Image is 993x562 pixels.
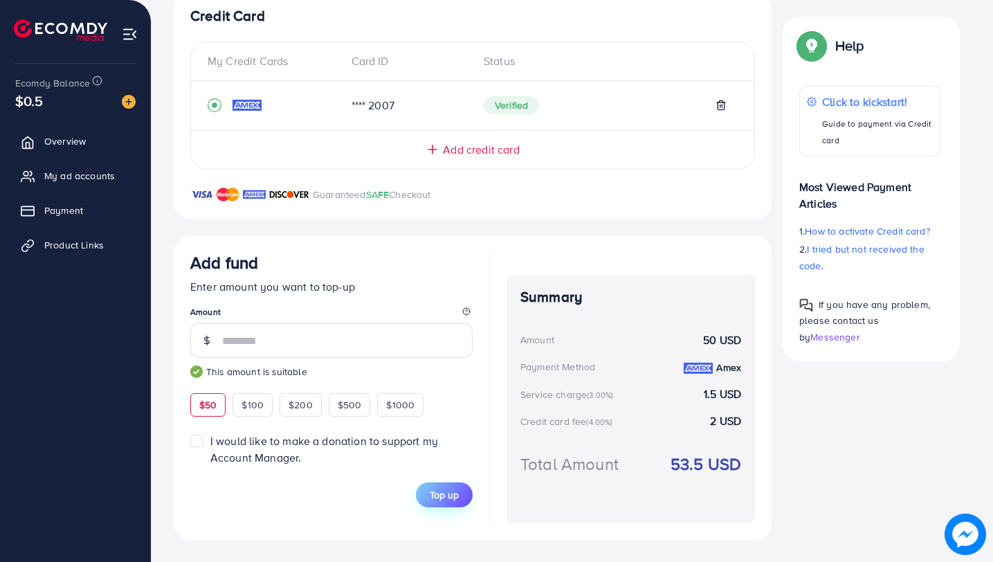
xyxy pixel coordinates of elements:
[799,223,940,239] p: 1.
[44,238,104,252] span: Product Links
[520,388,617,401] div: Service charge
[520,360,595,374] div: Payment Method
[122,26,138,42] img: menu
[710,413,741,429] strong: 2 USD
[822,116,933,149] p: Guide to payment via Credit card
[366,188,390,201] span: SAFE
[190,8,755,25] h4: Credit Card
[586,417,612,428] small: (4.00%)
[190,365,203,378] img: guide
[269,186,309,203] img: brand
[313,186,431,203] p: Guaranteed Checkout
[210,433,438,464] span: I would like to make a donation to support my Account Manager.
[473,53,738,69] div: Status
[44,203,83,217] span: Payment
[799,241,940,274] p: 2.
[703,332,741,348] strong: 50 USD
[10,231,140,259] a: Product Links
[716,361,741,374] strong: Amex
[799,167,940,212] p: Most Viewed Payment Articles
[15,91,44,111] span: $0.5
[416,482,473,507] button: Top up
[243,186,266,203] img: brand
[44,134,86,148] span: Overview
[242,398,264,412] span: $100
[799,298,813,312] img: Popup guide
[799,242,924,273] span: I tried but not received the code.
[520,452,619,476] div: Total Amount
[208,98,221,112] svg: record circle
[190,186,213,203] img: brand
[10,162,140,190] a: My ad accounts
[199,398,217,412] span: $50
[704,386,741,402] strong: 1.5 USD
[822,93,933,110] p: Click to kickstart!
[289,398,313,412] span: $200
[799,33,824,58] img: Popup guide
[340,53,473,69] div: Card ID
[208,53,340,69] div: My Credit Cards
[945,514,986,555] img: image
[520,415,617,428] div: Credit card fee
[443,142,519,158] span: Add credit card
[484,96,539,114] span: Verified
[190,365,473,379] small: This amount is suitable
[14,19,107,41] img: logo
[805,224,929,238] span: How to activate Credit card?
[15,76,90,90] span: Ecomdy Balance
[122,95,136,109] img: image
[190,306,473,323] legend: Amount
[190,253,258,273] h3: Add fund
[190,278,473,295] p: Enter amount you want to top-up
[217,186,239,203] img: brand
[671,452,741,476] strong: 53.5 USD
[338,398,362,412] span: $500
[386,398,414,412] span: $1000
[520,289,741,306] h4: Summary
[835,37,864,54] p: Help
[684,363,713,374] img: credit
[799,298,930,343] span: If you have any problem, please contact us by
[520,333,554,347] div: Amount
[10,127,140,155] a: Overview
[430,488,459,502] span: Top up
[44,169,115,183] span: My ad accounts
[10,197,140,224] a: Payment
[587,390,613,401] small: (3.00%)
[810,329,859,343] span: Messenger
[233,100,262,111] img: credit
